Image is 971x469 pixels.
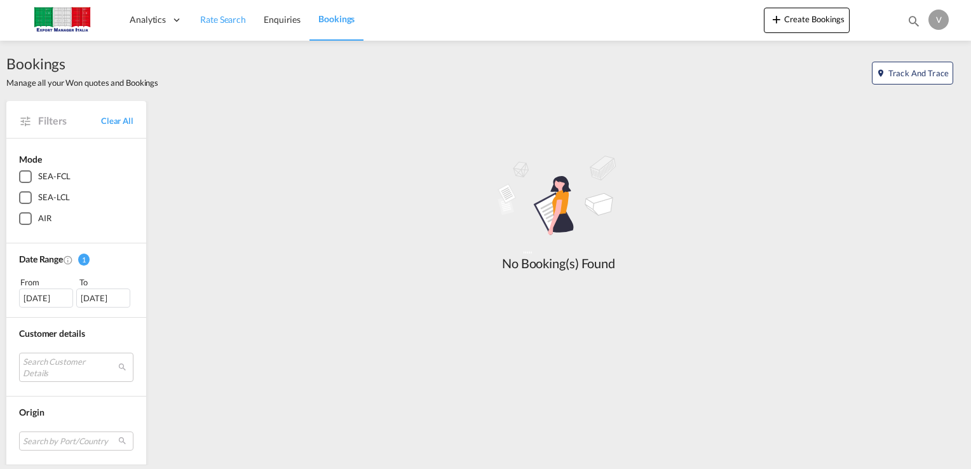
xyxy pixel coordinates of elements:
[769,11,784,27] md-icon: icon-plus 400-fg
[463,254,654,272] div: No Booking(s) Found
[19,328,85,339] span: Customer details
[19,154,42,165] span: Mode
[318,13,355,24] span: Bookings
[38,191,70,204] div: SEA-LCL
[19,254,63,264] span: Date Range
[872,62,953,85] button: icon-map-markerTrack and Trace
[38,170,71,183] div: SEA-FCL
[101,115,133,126] a: Clear All
[200,14,246,25] span: Rate Search
[19,406,133,419] div: Origin
[130,13,166,26] span: Analytics
[38,212,51,225] div: AIR
[19,327,133,340] div: Customer details
[928,10,949,30] div: V
[6,53,158,74] span: Bookings
[63,255,73,265] md-icon: Created On
[264,14,301,25] span: Enquiries
[19,6,105,34] img: 51022700b14f11efa3148557e262d94e.jpg
[19,289,73,308] div: [DATE]
[19,191,133,204] md-checkbox: SEA-LCL
[907,14,921,28] md-icon: icon-magnify
[76,289,130,308] div: [DATE]
[78,276,134,289] div: To
[907,14,921,33] div: icon-magnify
[6,77,158,88] span: Manage all your Won quotes and Bookings
[19,407,44,418] span: Origin
[876,69,885,78] md-icon: icon-map-marker
[19,276,133,308] span: From To [DATE][DATE]
[463,149,654,254] md-icon: assets/icons/custom/empty_shipments.svg
[764,8,850,33] button: icon-plus 400-fgCreate Bookings
[19,212,133,225] md-checkbox: AIR
[78,254,90,266] span: 1
[19,276,75,289] div: From
[38,114,101,128] span: Filters
[19,170,133,183] md-checkbox: SEA-FCL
